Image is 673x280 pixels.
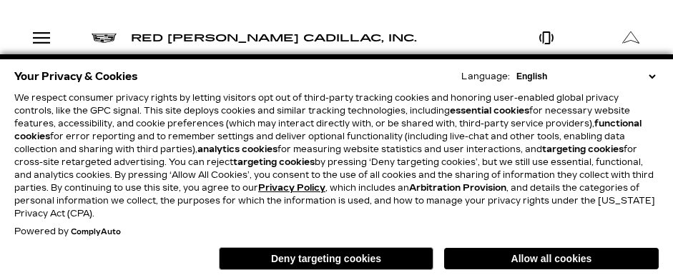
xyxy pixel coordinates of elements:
strong: targeting cookies [233,157,315,167]
p: We respect consumer privacy rights by letting visitors opt out of third-party tracking cookies an... [14,91,659,220]
a: ComplyAuto [71,228,121,236]
strong: analytics cookies [197,144,277,154]
a: Open Phone Modal [505,20,589,56]
a: Cadillac logo [92,28,117,48]
select: Language Select [513,70,659,83]
a: Red [PERSON_NAME] Cadillac, Inc. [131,28,417,49]
a: Privacy Policy [258,183,325,193]
span: Red [PERSON_NAME] Cadillac, Inc. [131,32,417,44]
strong: essential cookies [450,106,529,116]
div: Language: [461,72,510,81]
button: Deny targeting cookies [219,247,433,270]
a: Open Get Directions Modal [589,20,673,56]
img: Cadillac logo [92,34,117,43]
button: Allow all cookies [444,248,659,269]
strong: Arbitration Provision [409,183,506,193]
span: Your Privacy & Cookies [14,66,138,86]
strong: targeting cookies [542,144,624,154]
div: Powered by [14,227,121,236]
